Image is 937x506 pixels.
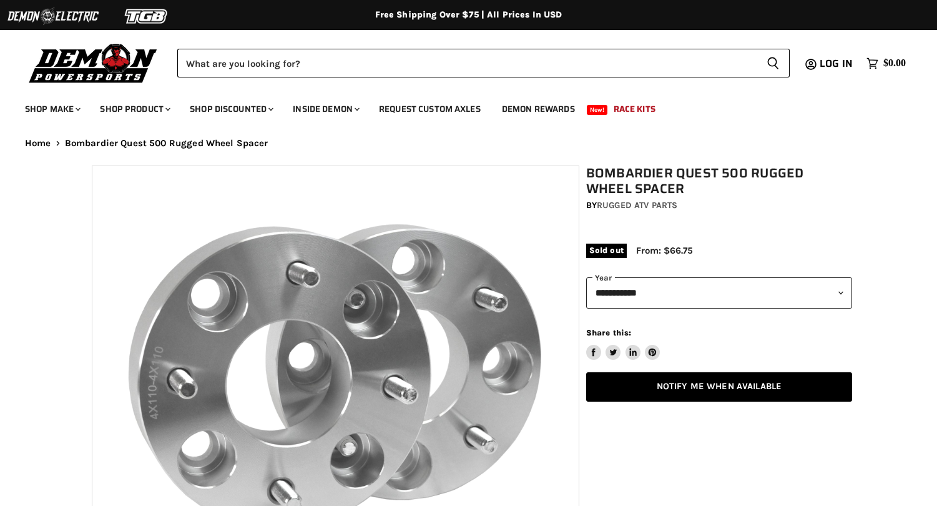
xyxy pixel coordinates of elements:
[586,244,627,257] span: Sold out
[586,327,660,360] aside: Share this:
[16,96,88,122] a: Shop Make
[586,372,852,402] a: Notify Me When Available
[65,138,268,149] span: Bombardier Quest 500 Rugged Wheel Spacer
[177,49,757,77] input: Search
[16,91,903,122] ul: Main menu
[25,138,51,149] a: Home
[180,96,281,122] a: Shop Discounted
[757,49,790,77] button: Search
[100,4,194,28] img: TGB Logo 2
[597,200,677,211] a: Rugged ATV Parts
[177,49,790,77] form: Product
[25,41,162,85] img: Demon Powersports
[586,166,852,197] h1: Bombardier Quest 500 Rugged Wheel Spacer
[586,199,852,212] div: by
[586,328,631,337] span: Share this:
[283,96,367,122] a: Inside Demon
[604,96,665,122] a: Race Kits
[91,96,178,122] a: Shop Product
[860,54,912,72] a: $0.00
[493,96,584,122] a: Demon Rewards
[814,58,860,69] a: Log in
[820,56,853,71] span: Log in
[370,96,490,122] a: Request Custom Axles
[636,245,693,256] span: From: $66.75
[6,4,100,28] img: Demon Electric Logo 2
[587,105,608,115] span: New!
[883,57,906,69] span: $0.00
[586,277,852,308] select: year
